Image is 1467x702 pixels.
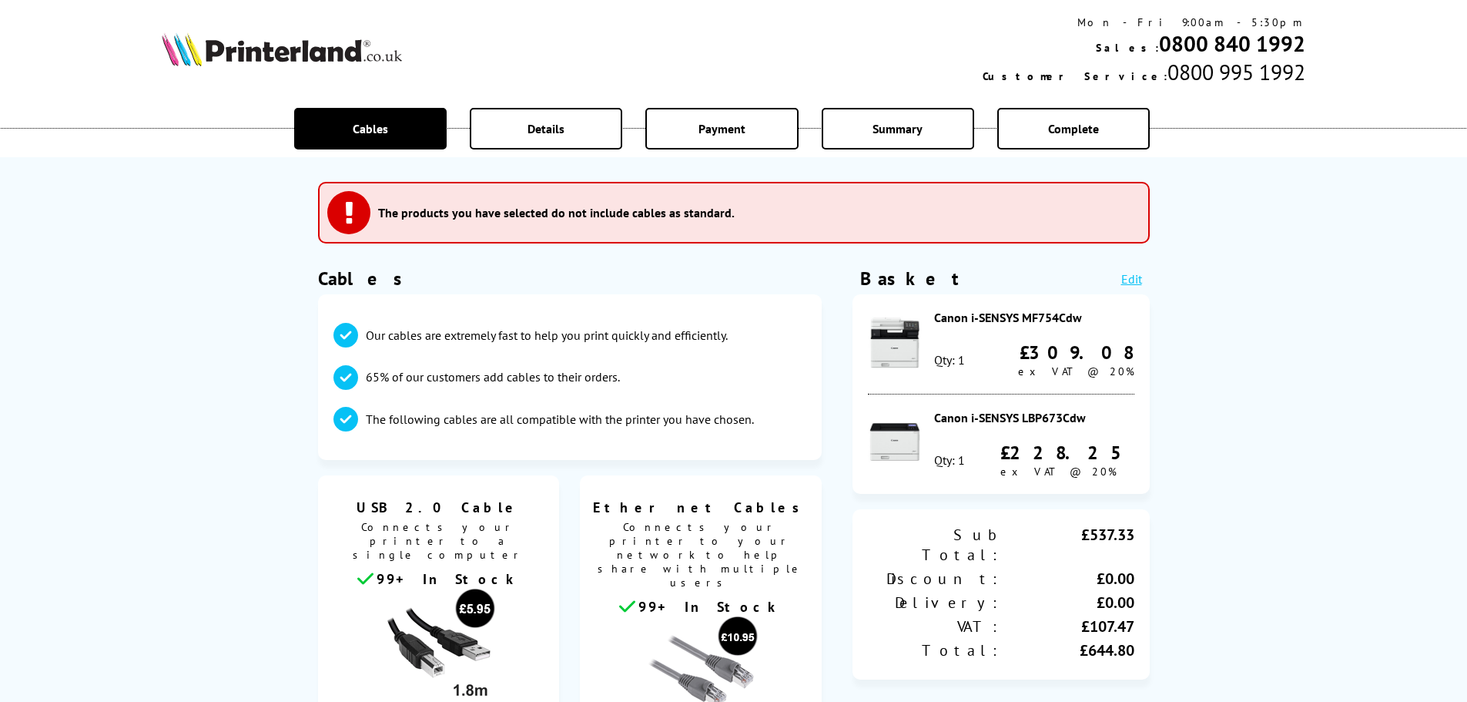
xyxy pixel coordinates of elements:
[162,32,402,66] img: Printerland Logo
[698,121,745,136] span: Payment
[1167,58,1305,86] span: 0800 995 1992
[330,499,548,516] span: USB 2.0 Cable
[1000,465,1117,479] span: ex VAT @ 20%
[860,267,960,291] div: Basket
[1000,441,1134,465] div: £228.25
[1001,593,1134,613] div: £0.00
[1048,121,1099,136] span: Complete
[934,352,965,368] div: Qty: 1
[868,416,922,470] img: Canon i-SENSYS LBP673Cdw
[868,593,1001,613] div: Delivery:
[1159,29,1305,58] a: 0800 840 1992
[326,516,552,569] span: Connects your printer to a single computer
[591,499,810,516] span: Ethernet Cables
[1001,569,1134,589] div: £0.00
[983,69,1167,83] span: Customer Service:
[872,121,923,136] span: Summary
[377,570,520,588] span: 99+ In Stock
[1001,525,1134,565] div: £537.33
[868,616,1001,637] div: VAT:
[868,640,1001,660] div: Total:
[868,569,1001,589] div: Discount:
[318,267,822,291] h1: Cables
[1001,640,1134,660] div: £644.80
[353,121,388,136] span: Cables
[934,410,1134,425] div: Canon i-SENSYS LBP673Cdw
[1018,364,1134,378] span: ex VAT @ 20%
[868,525,1001,565] div: Sub Total:
[1001,616,1134,637] div: £107.47
[528,121,564,136] span: Details
[378,205,735,220] h3: The products you have selected do not include cables as standard.
[366,411,754,428] p: The following cables are all compatible with the printer you have chosen.
[1096,41,1159,55] span: Sales:
[366,327,728,344] p: Our cables are extremely fast to help you print quickly and efficiently.
[366,368,620,385] p: 65% of our customers add cables to their orders.
[934,452,965,468] div: Qty: 1
[868,316,922,370] img: Canon i-SENSYS MF754Cdw
[638,598,782,616] span: 99+ In Stock
[1018,341,1134,364] div: £309.08
[1121,271,1142,287] a: Edit
[934,310,1134,325] div: Canon i-SENSYS MF754Cdw
[588,516,814,597] span: Connects your printer to your network to help share with multiple users
[983,15,1305,29] div: Mon - Fri 9:00am - 5:30pm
